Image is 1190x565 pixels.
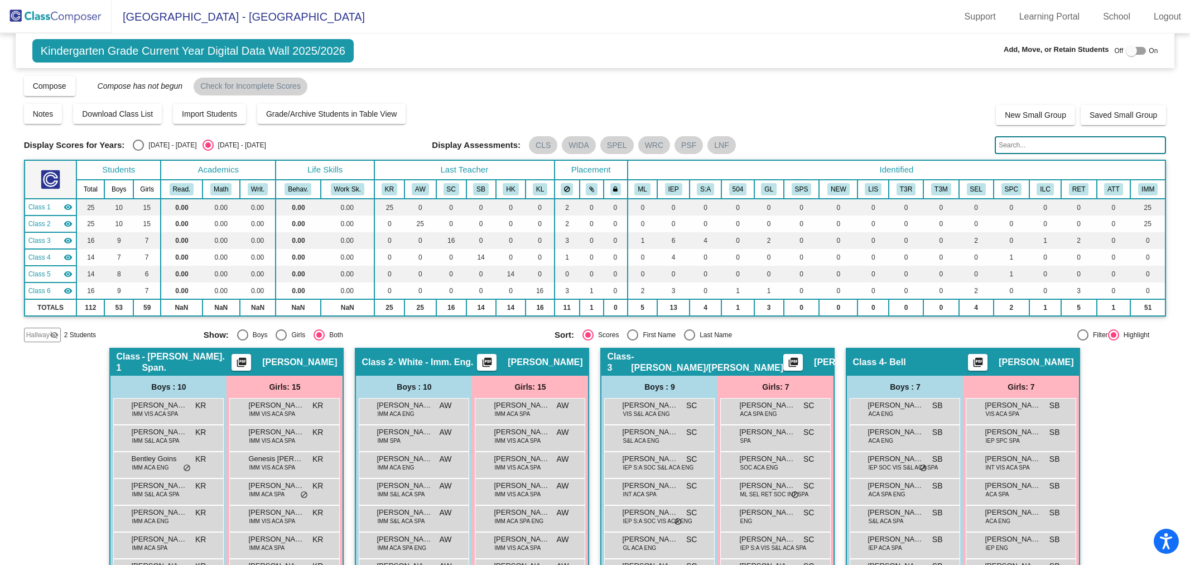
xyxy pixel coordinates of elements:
td: 0 [404,266,436,282]
td: 0 [1097,232,1131,249]
td: 0.00 [203,282,240,299]
div: [DATE] - [DATE] [214,140,266,150]
td: 0 [923,199,959,216]
td: 0 [889,249,923,266]
td: 0 [436,199,466,216]
td: 0 [857,199,889,216]
span: On [1149,46,1158,56]
td: 0 [1029,199,1061,216]
td: 0 [374,249,404,266]
td: 0 [784,266,820,282]
td: 0 [404,249,436,266]
span: Class 5 [28,269,51,279]
td: 0.00 [276,282,320,299]
td: 7 [104,249,133,266]
th: Newcomer - <1 year in Country [819,180,857,199]
td: 0 [580,216,604,232]
td: 9 [104,232,133,249]
td: 0 [819,249,857,266]
td: 1 [994,249,1030,266]
th: Student has limited or interrupted schooling - former newcomer [857,180,889,199]
td: 0 [604,199,627,216]
td: 0 [690,249,721,266]
mat-chip: LNF [707,136,735,154]
span: New Small Group [1005,111,1066,119]
mat-icon: picture_as_pdf [480,357,494,372]
button: Math [210,183,232,195]
td: 25 [374,199,404,216]
td: 0 [784,216,820,232]
td: Savannah Cahall - Cahall/Mejia [25,232,77,249]
a: Support [956,8,1005,26]
button: Print Students Details [783,354,803,371]
mat-radio-group: Select an option [133,140,266,151]
th: Placement [555,160,628,180]
td: 0 [1130,266,1165,282]
th: Students [76,160,161,180]
td: 0 [819,266,857,282]
td: 16 [76,282,104,299]
td: 1 [555,249,580,266]
button: Writ. [248,183,268,195]
td: 0 [555,266,580,282]
td: 14 [466,249,496,266]
th: Karla Rosales [374,180,404,199]
td: 0 [628,249,658,266]
td: 0 [374,282,404,299]
button: Print Students Details [968,354,987,371]
mat-chip: PSF [675,136,703,154]
th: Total [76,180,104,199]
td: 0 [466,199,496,216]
button: Compose [24,76,75,96]
td: 0.00 [203,266,240,282]
td: 0.00 [240,216,276,232]
td: 0 [721,216,754,232]
td: 3 [555,232,580,249]
button: Download Class List [73,104,162,124]
mat-chip: WIDA [562,136,596,154]
td: 0.00 [203,249,240,266]
td: 2 [1061,232,1097,249]
button: SEL [967,183,986,195]
td: 0 [1061,249,1097,266]
td: 0 [1061,266,1097,282]
td: 2 [555,199,580,216]
mat-icon: visibility [64,203,73,212]
button: IMM [1138,183,1158,195]
td: 0 [857,232,889,249]
span: Compose has not begun [86,82,183,90]
td: 0 [604,232,627,249]
th: Sarah Bell [466,180,496,199]
a: Learning Portal [1010,8,1089,26]
td: 0.00 [161,199,202,216]
td: 0 [994,216,1030,232]
th: Attendance Concern [1097,180,1131,199]
td: 0.00 [203,232,240,249]
button: IEP [665,183,682,195]
button: Import Students [173,104,246,124]
th: Hannah Korschgen [496,180,526,199]
td: 0 [1097,216,1131,232]
button: NEW [827,183,850,195]
span: Notes [33,109,54,118]
td: 2 [754,232,784,249]
td: 0 [923,216,959,232]
button: LIS [865,183,881,195]
th: Academics [161,160,276,180]
td: 0 [466,216,496,232]
th: Immersion [1130,180,1165,199]
td: 0.00 [240,249,276,266]
button: Print Students Details [232,354,251,371]
td: 0 [754,199,784,216]
th: Keep with students [580,180,604,199]
td: 7 [133,232,161,249]
button: ILC [1037,183,1053,195]
td: 16 [76,232,104,249]
td: 0 [721,199,754,216]
td: 0 [959,216,994,232]
span: Import Students [182,109,237,118]
td: 1 [1029,232,1061,249]
td: 0.00 [203,199,240,216]
td: 0 [721,249,754,266]
button: SB [473,183,489,195]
